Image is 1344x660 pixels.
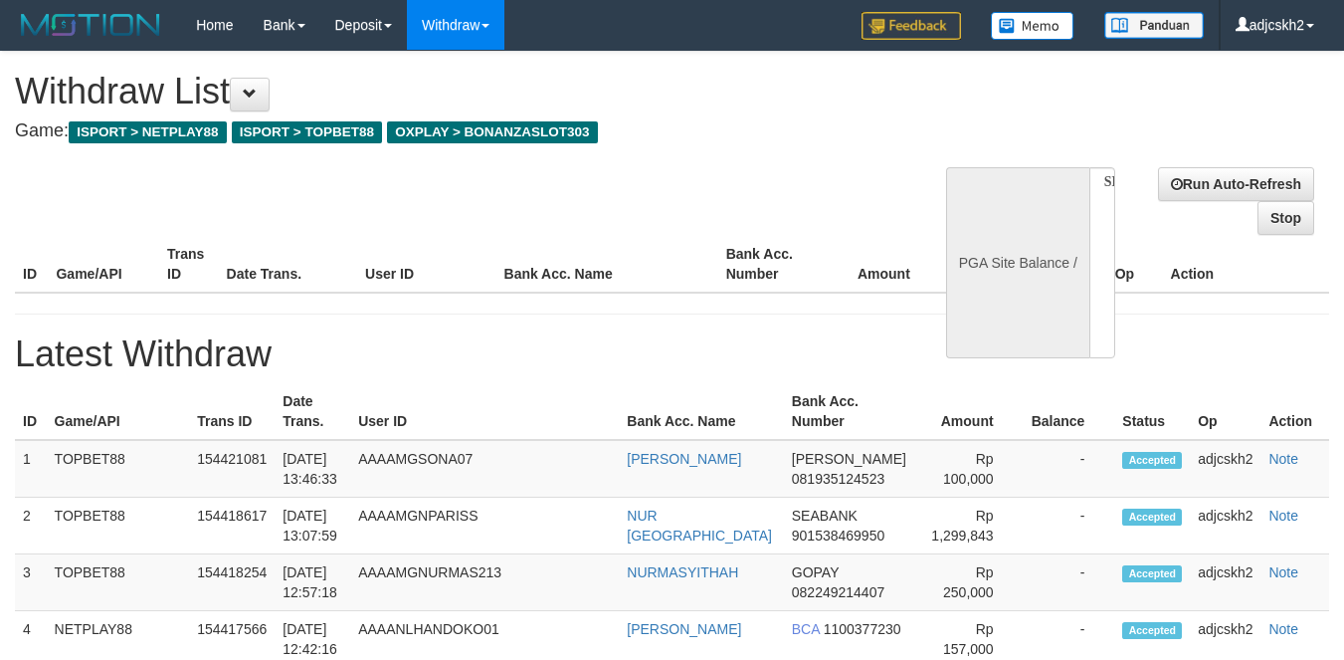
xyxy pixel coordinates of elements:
td: Rp 250,000 [916,554,1024,611]
td: TOPBET88 [47,554,190,611]
td: adjcskh2 [1190,554,1260,611]
span: BCA [792,621,820,637]
th: Action [1260,383,1329,440]
td: [DATE] 13:07:59 [275,498,350,554]
th: Amount [916,383,1024,440]
a: NUR [GEOGRAPHIC_DATA] [627,508,772,544]
th: ID [15,236,48,293]
th: Trans ID [159,236,219,293]
th: Op [1190,383,1260,440]
td: Rp 1,299,843 [916,498,1024,554]
img: MOTION_logo.png [15,10,166,40]
th: Status [1114,383,1190,440]
div: PGA Site Balance / [946,167,1089,358]
td: AAAAMGNPARISS [350,498,619,554]
td: adjcskh2 [1190,440,1260,498]
th: Date Trans. [219,236,357,293]
a: Note [1268,564,1298,580]
a: [PERSON_NAME] [627,621,741,637]
td: [DATE] 13:46:33 [275,440,350,498]
span: OXPLAY > BONANZASLOT303 [387,121,598,143]
span: 082249214407 [792,584,884,600]
span: 081935124523 [792,471,884,487]
span: [PERSON_NAME] [792,451,906,467]
a: Run Auto-Refresh [1158,167,1314,201]
span: GOPAY [792,564,839,580]
td: 154418617 [189,498,275,554]
a: Note [1268,621,1298,637]
a: Stop [1257,201,1314,235]
a: NURMASYITHAH [627,564,738,580]
th: Op [1107,236,1163,293]
img: Button%20Memo.svg [991,12,1074,40]
th: Trans ID [189,383,275,440]
th: Balance [940,236,1042,293]
th: Date Trans. [275,383,350,440]
span: Accepted [1122,452,1182,469]
td: - [1024,498,1115,554]
td: 154421081 [189,440,275,498]
img: panduan.png [1104,12,1204,39]
th: Bank Acc. Name [496,236,718,293]
td: 3 [15,554,47,611]
th: Bank Acc. Number [718,236,830,293]
a: Note [1268,508,1298,524]
td: 1 [15,440,47,498]
th: User ID [350,383,619,440]
span: ISPORT > TOPBET88 [232,121,382,143]
span: Accepted [1122,509,1182,526]
td: 2 [15,498,47,554]
td: TOPBET88 [47,440,190,498]
th: Amount [829,236,940,293]
th: User ID [357,236,495,293]
th: Action [1163,236,1329,293]
span: 1100377230 [824,621,901,637]
img: Feedback.jpg [862,12,961,40]
a: Note [1268,451,1298,467]
h1: Withdraw List [15,72,876,111]
td: [DATE] 12:57:18 [275,554,350,611]
th: Game/API [47,383,190,440]
span: 901538469950 [792,528,884,544]
td: 154418254 [189,554,275,611]
td: adjcskh2 [1190,498,1260,554]
td: TOPBET88 [47,498,190,554]
td: AAAAMGNURMAS213 [350,554,619,611]
td: - [1024,554,1115,611]
th: Bank Acc. Number [784,383,916,440]
td: - [1024,440,1115,498]
h4: Game: [15,121,876,141]
th: Game/API [48,236,159,293]
span: Accepted [1122,622,1182,639]
span: ISPORT > NETPLAY88 [69,121,227,143]
th: ID [15,383,47,440]
td: AAAAMGSONA07 [350,440,619,498]
span: SEABANK [792,508,858,524]
th: Balance [1024,383,1115,440]
th: Bank Acc. Name [619,383,784,440]
span: Accepted [1122,565,1182,582]
td: Rp 100,000 [916,440,1024,498]
h1: Latest Withdraw [15,334,1329,374]
a: [PERSON_NAME] [627,451,741,467]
